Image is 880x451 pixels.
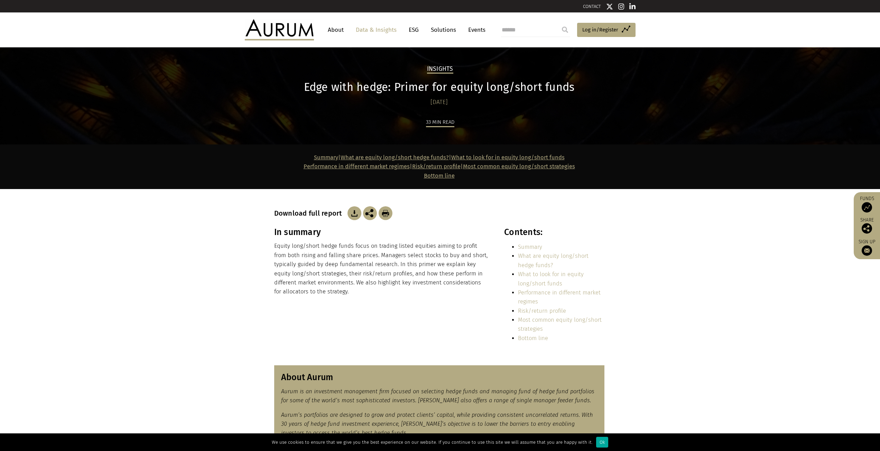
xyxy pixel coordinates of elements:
a: Sign up [857,239,877,256]
a: Most common equity long/short strategies [463,163,575,170]
a: Bottom line [424,172,455,179]
a: Risk/return profile [412,163,461,170]
a: Events [465,24,485,36]
a: Data & Insights [352,24,400,36]
img: Sign up to our newsletter [862,245,872,256]
a: ESG [405,24,422,36]
a: Summary [314,154,338,161]
img: Download Article [379,206,392,220]
em: Aurum’s portfolios are designed to grow and protect clients’ capital, while providing consistent ... [281,412,593,436]
a: Summary [518,244,542,250]
a: Solutions [427,24,460,36]
div: 33 min read [426,118,454,127]
div: [DATE] [274,97,604,107]
img: Share this post [363,206,377,220]
input: Submit [558,23,572,37]
a: Bottom line [518,335,548,341]
div: Share [857,218,877,234]
a: Most common equity long/short strategies [518,317,602,332]
a: What are equity long/short hedge funds? [341,154,449,161]
img: Share this post [862,223,872,234]
strong: | | | | [304,154,575,179]
div: Ok [596,437,608,448]
span: Log in/Register [582,26,618,34]
a: Risk/return profile [518,308,566,314]
a: Performance in different market regimes [304,163,410,170]
a: Log in/Register [577,23,636,37]
em: Aurum is an investment management firm focused on selecting hedge funds and managing fund of hedg... [281,388,594,404]
a: Funds [857,196,877,213]
h1: Edge with hedge: Primer for equity long/short funds [274,81,604,94]
img: Aurum [245,19,314,40]
h3: Contents: [504,227,604,237]
img: Access Funds [862,202,872,213]
a: What to look for in equity long/short funds [451,154,565,161]
a: What to look for in equity long/short funds [518,271,584,286]
h3: In summary [274,227,489,237]
img: Download Article [348,206,361,220]
a: About [324,24,347,36]
h3: Download full report [274,209,346,217]
a: What are equity long/short hedge funds? [518,253,589,268]
h2: Insights [427,65,453,74]
a: CONTACT [583,4,601,9]
a: Performance in different market regimes [518,289,601,305]
img: Linkedin icon [629,3,636,10]
p: Equity long/short hedge funds focus on trading listed equities aiming to profit from both rising ... [274,242,489,296]
img: Instagram icon [618,3,624,10]
img: Twitter icon [606,3,613,10]
h3: About Aurum [281,372,598,383]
